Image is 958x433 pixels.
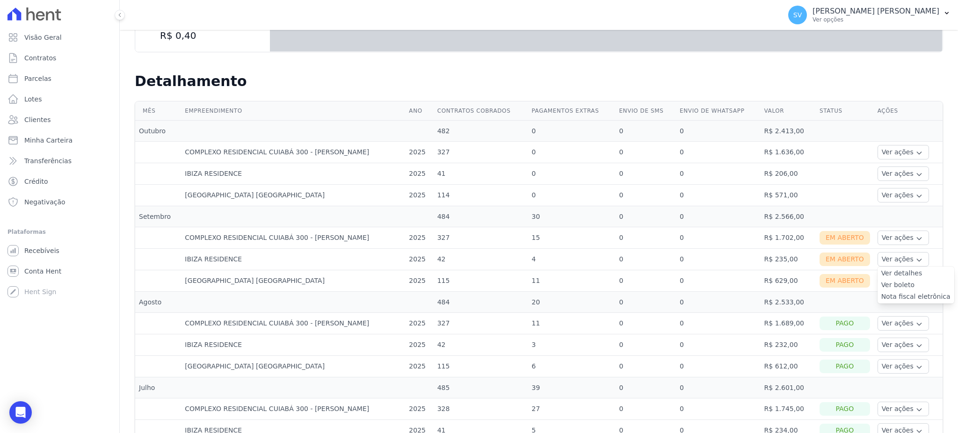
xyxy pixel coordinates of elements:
[24,94,42,104] span: Lotes
[434,356,528,377] td: 115
[676,334,760,356] td: 0
[761,142,816,163] td: R$ 1.636,00
[528,206,616,227] td: 30
[405,142,433,163] td: 2025
[528,249,616,270] td: 4
[813,16,939,23] p: Ver opções
[135,121,181,142] td: Outubro
[615,313,676,334] td: 0
[434,292,528,313] td: 484
[4,262,116,281] a: Conta Hent
[434,270,528,292] td: 115
[434,206,528,227] td: 484
[405,163,433,185] td: 2025
[820,402,870,416] div: Pago
[24,33,62,42] span: Visão Geral
[405,185,433,206] td: 2025
[820,274,870,288] div: Em Aberto
[528,356,616,377] td: 6
[24,53,56,63] span: Contratos
[878,252,929,267] button: Ver ações
[4,49,116,67] a: Contratos
[24,74,51,83] span: Parcelas
[181,270,405,292] td: [GEOGRAPHIC_DATA] [GEOGRAPHIC_DATA]
[878,316,929,331] button: Ver ações
[135,73,943,90] h2: Detalhamento
[881,268,951,278] a: Ver detalhes
[405,398,433,420] td: 2025
[24,115,51,124] span: Clientes
[135,292,181,313] td: Agosto
[761,334,816,356] td: R$ 232,00
[181,334,405,356] td: IBIZA RESIDENCE
[24,136,73,145] span: Minha Carteira
[135,377,181,398] td: Julho
[181,142,405,163] td: COMPLEXO RESIDENCIAL CUIABÁ 300 - [PERSON_NAME]
[24,197,65,207] span: Negativação
[820,253,870,266] div: Em Aberto
[761,206,816,227] td: R$ 2.566,00
[615,356,676,377] td: 0
[4,69,116,88] a: Parcelas
[874,101,943,121] th: Ações
[528,313,616,334] td: 11
[615,163,676,185] td: 0
[528,185,616,206] td: 0
[434,249,528,270] td: 42
[676,206,760,227] td: 0
[528,292,616,313] td: 20
[820,231,870,245] div: Em Aberto
[878,359,929,374] button: Ver ações
[676,377,760,398] td: 0
[434,101,528,121] th: Contratos cobrados
[4,172,116,191] a: Crédito
[434,163,528,185] td: 41
[405,227,433,249] td: 2025
[676,249,760,270] td: 0
[4,131,116,150] a: Minha Carteira
[145,29,261,42] dd: R$ 0,40
[181,227,405,249] td: COMPLEXO RESIDENCIAL CUIABÁ 300 - [PERSON_NAME]
[761,270,816,292] td: R$ 629,00
[813,7,939,16] p: [PERSON_NAME] [PERSON_NAME]
[434,142,528,163] td: 327
[878,166,929,181] button: Ver ações
[676,121,760,142] td: 0
[615,227,676,249] td: 0
[676,398,760,420] td: 0
[820,317,870,330] div: Pago
[181,356,405,377] td: [GEOGRAPHIC_DATA] [GEOGRAPHIC_DATA]
[816,101,874,121] th: Status
[181,313,405,334] td: COMPLEXO RESIDENCIAL CUIABÁ 300 - [PERSON_NAME]
[793,12,802,18] span: SV
[615,206,676,227] td: 0
[761,377,816,398] td: R$ 2.601,00
[615,270,676,292] td: 0
[615,249,676,270] td: 0
[4,193,116,211] a: Negativação
[761,313,816,334] td: R$ 1.689,00
[434,377,528,398] td: 485
[676,270,760,292] td: 0
[676,292,760,313] td: 0
[676,185,760,206] td: 0
[676,142,760,163] td: 0
[676,356,760,377] td: 0
[761,249,816,270] td: R$ 235,00
[878,402,929,416] button: Ver ações
[761,163,816,185] td: R$ 206,00
[528,163,616,185] td: 0
[434,334,528,356] td: 42
[24,177,48,186] span: Crédito
[405,101,433,121] th: Ano
[181,249,405,270] td: IBIZA RESIDENCE
[434,398,528,420] td: 328
[761,227,816,249] td: R$ 1.702,00
[405,334,433,356] td: 2025
[615,101,676,121] th: Envio de SMS
[878,231,929,245] button: Ver ações
[878,338,929,352] button: Ver ações
[4,152,116,170] a: Transferências
[528,227,616,249] td: 15
[434,185,528,206] td: 114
